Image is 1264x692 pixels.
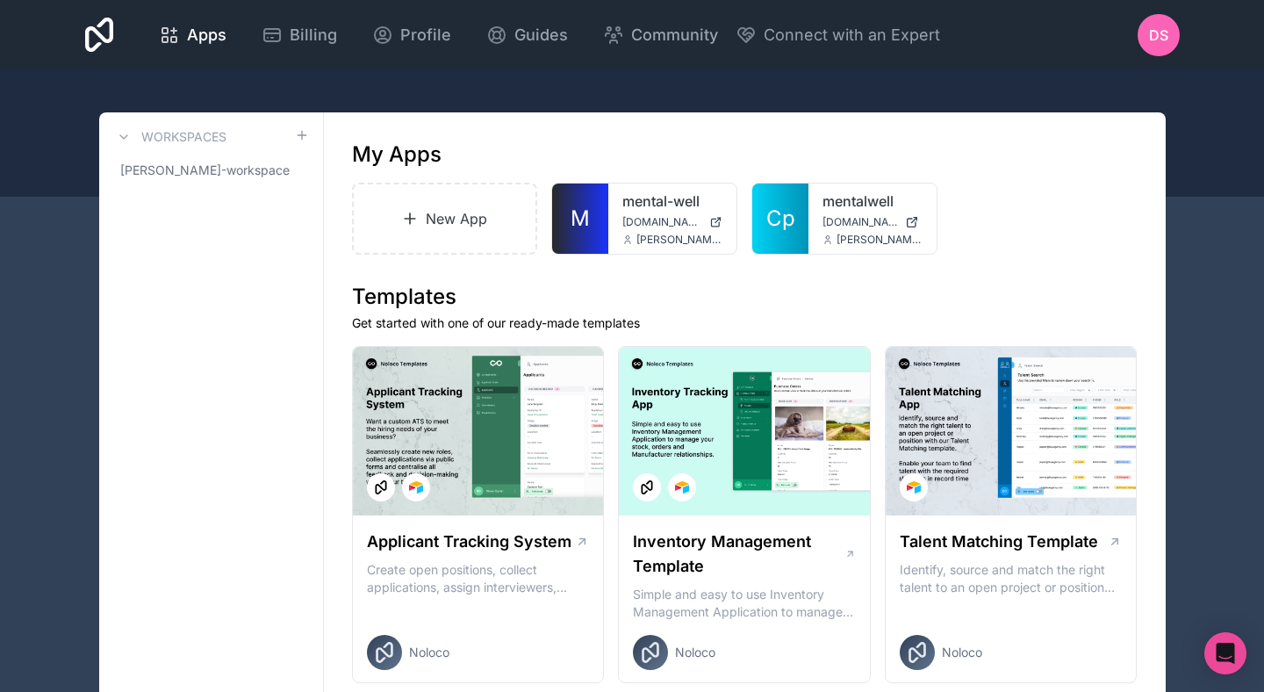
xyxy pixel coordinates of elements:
h1: Applicant Tracking System [367,530,571,554]
a: New App [352,183,538,255]
span: Noloco [675,644,715,661]
button: Connect with an Expert [736,23,940,47]
span: Cp [766,205,795,233]
p: Simple and easy to use Inventory Management Application to manage your stock, orders and Manufact... [633,586,856,621]
span: Community [631,23,718,47]
h1: Templates [352,283,1138,311]
a: [DOMAIN_NAME] [822,215,923,229]
a: Workspaces [113,126,226,148]
a: [DOMAIN_NAME] [622,215,722,229]
span: Billing [290,23,337,47]
h1: Inventory Management Template [633,530,844,579]
a: mentalwell [822,191,923,212]
span: Connect with an Expert [764,23,940,47]
span: [PERSON_NAME][EMAIL_ADDRESS][DOMAIN_NAME] [837,233,923,247]
p: Identify, source and match the right talent to an open project or position with our Talent Matchi... [900,561,1123,596]
img: Airtable Logo [675,480,689,494]
h3: Workspaces [141,128,226,146]
h1: My Apps [352,141,442,169]
span: [DOMAIN_NAME] [622,215,702,229]
span: Profile [400,23,451,47]
span: [PERSON_NAME][EMAIL_ADDRESS][DOMAIN_NAME] [636,233,722,247]
span: Noloco [942,644,982,661]
img: Airtable Logo [907,480,921,494]
span: Noloco [409,644,449,661]
a: mental-well [622,191,722,212]
a: Billing [248,16,351,54]
a: Profile [358,16,465,54]
p: Get started with one of our ready-made templates [352,314,1138,332]
a: Guides [472,16,582,54]
span: Guides [514,23,568,47]
h1: Talent Matching Template [900,530,1098,554]
img: Airtable Logo [409,480,423,494]
span: DS [1149,25,1168,46]
span: [PERSON_NAME]-workspace [120,162,290,179]
a: Cp [752,184,808,254]
p: Create open positions, collect applications, assign interviewers, centralise candidate feedback a... [367,561,590,596]
span: [DOMAIN_NAME] [822,215,898,229]
a: Apps [145,16,241,54]
a: Community [589,16,732,54]
a: [PERSON_NAME]-workspace [113,155,309,186]
div: Open Intercom Messenger [1204,632,1246,674]
span: Apps [187,23,226,47]
span: M [571,205,590,233]
a: M [552,184,608,254]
